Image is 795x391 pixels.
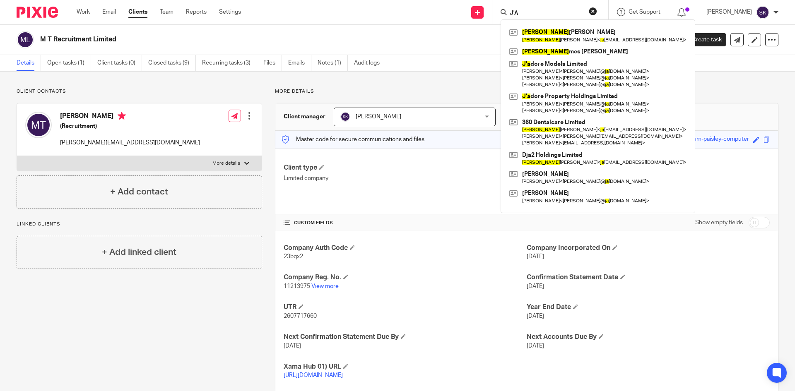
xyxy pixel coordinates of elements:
h4: Confirmation Statement Date [527,273,770,282]
p: Linked clients [17,221,262,228]
a: Create task [678,33,726,46]
a: Reports [186,8,207,16]
span: [DATE] [527,283,544,289]
a: Work [77,8,90,16]
i: Primary [118,112,126,120]
p: [PERSON_NAME] [706,8,752,16]
h4: CUSTOM FIELDS [284,220,527,226]
h4: + Add contact [110,185,168,198]
a: Email [102,8,116,16]
img: svg%3E [17,31,34,48]
h2: M T Recruitment Limited [40,35,541,44]
label: Show empty fields [695,218,743,227]
h4: Company Incorporated On [527,244,770,252]
h4: Year End Date [527,303,770,312]
h3: Client manager [284,113,325,121]
h4: Company Auth Code [284,244,527,252]
h4: Client type [284,163,527,172]
p: Limited company [284,174,527,182]
h4: [PERSON_NAME] [60,112,200,122]
img: Pixie [17,7,58,18]
a: Client tasks (0) [97,55,142,71]
span: [DATE] [527,254,544,259]
h5: (Recruitment) [60,122,200,130]
span: Get Support [629,9,660,15]
p: Master code for secure communications and files [282,135,424,144]
img: svg%3E [25,112,52,138]
span: [PERSON_NAME] [356,114,401,120]
a: Open tasks (1) [47,55,91,71]
h4: Xama Hub 01) URL [284,362,527,371]
h4: + Add linked client [102,246,176,259]
a: Team [160,8,173,16]
a: Files [263,55,282,71]
p: More details [275,88,778,95]
a: Emails [288,55,311,71]
h4: Next Accounts Due By [527,333,770,341]
a: Settings [219,8,241,16]
h4: Next Confirmation Statement Due By [284,333,527,341]
span: 2607717660 [284,313,317,319]
p: [PERSON_NAME][EMAIL_ADDRESS][DOMAIN_NAME] [60,139,200,147]
img: svg%3E [340,112,350,122]
button: Clear [589,7,597,15]
img: svg%3E [756,6,769,19]
h4: Company Reg. No. [284,273,527,282]
span: 23bqx2 [284,254,303,259]
h4: UTR [284,303,527,312]
a: Closed tasks (9) [148,55,196,71]
span: [DATE] [527,343,544,349]
a: View more [311,283,339,289]
p: More details [212,160,240,167]
p: Client contacts [17,88,262,95]
a: Notes (1) [318,55,348,71]
a: Audit logs [354,55,386,71]
a: Clients [128,8,147,16]
a: Recurring tasks (3) [202,55,257,71]
a: Details [17,55,41,71]
div: american-plum-paisley-computer [662,135,749,144]
input: Search [509,10,583,17]
span: [DATE] [527,313,544,319]
a: [URL][DOMAIN_NAME] [284,372,343,378]
span: [DATE] [284,343,301,349]
span: 11213975 [284,283,310,289]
